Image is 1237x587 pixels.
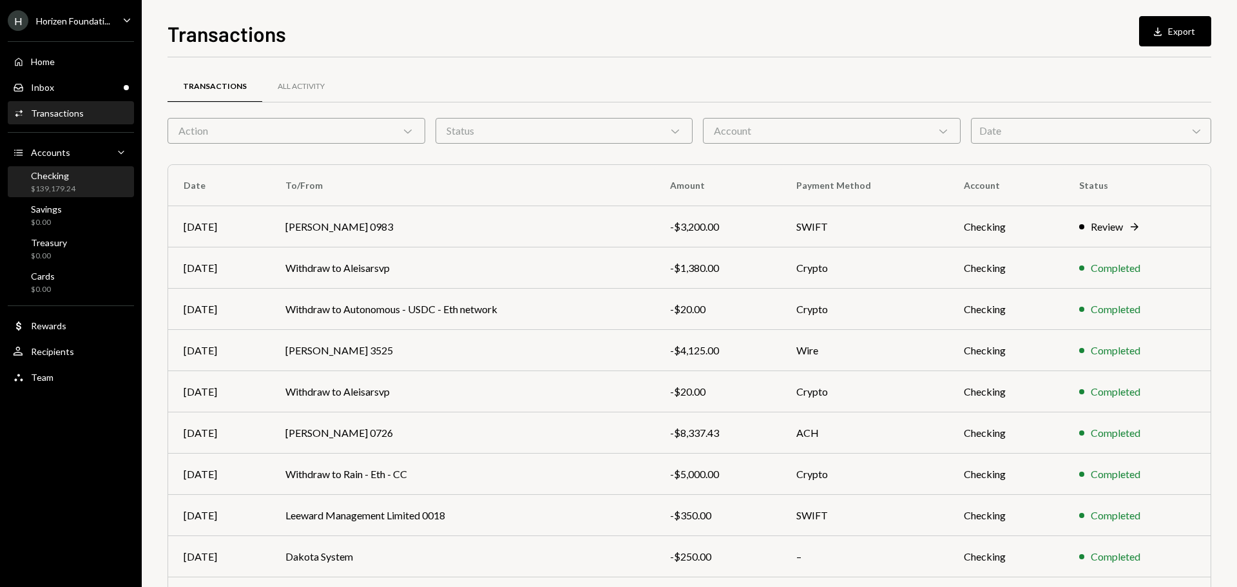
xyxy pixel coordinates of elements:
[8,166,134,197] a: Checking$139,179.24
[168,118,425,144] div: Action
[670,549,765,564] div: -$250.00
[270,371,655,412] td: Withdraw to Aleisarsvp
[670,219,765,235] div: -$3,200.00
[31,184,75,195] div: $139,179.24
[8,365,134,389] a: Team
[8,340,134,363] a: Recipients
[8,200,134,231] a: Savings$0.00
[270,289,655,330] td: Withdraw to Autonomous - USDC - Eth network
[31,346,74,357] div: Recipients
[184,302,254,317] div: [DATE]
[8,101,134,124] a: Transactions
[8,140,134,164] a: Accounts
[168,21,286,46] h1: Transactions
[270,454,655,495] td: Withdraw to Rain - Eth - CC
[184,508,254,523] div: [DATE]
[8,314,134,337] a: Rewards
[781,165,948,206] th: Payment Method
[948,206,1064,247] td: Checking
[31,237,67,248] div: Treasury
[31,271,55,282] div: Cards
[948,289,1064,330] td: Checking
[31,217,62,228] div: $0.00
[184,219,254,235] div: [DATE]
[948,536,1064,577] td: Checking
[781,495,948,536] td: SWIFT
[31,147,70,158] div: Accounts
[781,247,948,289] td: Crypto
[781,454,948,495] td: Crypto
[270,536,655,577] td: Dakota System
[31,204,62,215] div: Savings
[971,118,1211,144] div: Date
[1091,425,1140,441] div: Completed
[1091,219,1123,235] div: Review
[1091,467,1140,482] div: Completed
[262,70,340,103] a: All Activity
[670,467,765,482] div: -$5,000.00
[31,251,67,262] div: $0.00
[278,81,325,92] div: All Activity
[436,118,693,144] div: Status
[948,495,1064,536] td: Checking
[948,371,1064,412] td: Checking
[948,165,1064,206] th: Account
[270,330,655,371] td: [PERSON_NAME] 3525
[31,284,55,295] div: $0.00
[670,260,765,276] div: -$1,380.00
[670,508,765,523] div: -$350.00
[1091,508,1140,523] div: Completed
[948,412,1064,454] td: Checking
[781,289,948,330] td: Crypto
[8,75,134,99] a: Inbox
[8,233,134,264] a: Treasury$0.00
[948,247,1064,289] td: Checking
[184,549,254,564] div: [DATE]
[781,206,948,247] td: SWIFT
[184,425,254,441] div: [DATE]
[8,50,134,73] a: Home
[8,10,28,31] div: H
[270,412,655,454] td: [PERSON_NAME] 0726
[1091,549,1140,564] div: Completed
[8,267,134,298] a: Cards$0.00
[670,384,765,399] div: -$20.00
[31,372,53,383] div: Team
[1091,302,1140,317] div: Completed
[1064,165,1211,206] th: Status
[184,384,254,399] div: [DATE]
[781,330,948,371] td: Wire
[1091,384,1140,399] div: Completed
[670,425,765,441] div: -$8,337.43
[781,371,948,412] td: Crypto
[270,206,655,247] td: [PERSON_NAME] 0983
[36,15,110,26] div: Horizen Foundati...
[183,81,247,92] div: Transactions
[184,343,254,358] div: [DATE]
[184,467,254,482] div: [DATE]
[31,56,55,67] div: Home
[270,247,655,289] td: Withdraw to Aleisarsvp
[948,330,1064,371] td: Checking
[670,302,765,317] div: -$20.00
[168,70,262,103] a: Transactions
[270,495,655,536] td: Leeward Management Limited 0018
[670,343,765,358] div: -$4,125.00
[703,118,961,144] div: Account
[948,454,1064,495] td: Checking
[1091,260,1140,276] div: Completed
[270,165,655,206] th: To/From
[781,412,948,454] td: ACH
[1091,343,1140,358] div: Completed
[168,165,270,206] th: Date
[655,165,781,206] th: Amount
[31,320,66,331] div: Rewards
[1139,16,1211,46] button: Export
[184,260,254,276] div: [DATE]
[31,170,75,181] div: Checking
[31,82,54,93] div: Inbox
[31,108,84,119] div: Transactions
[781,536,948,577] td: –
